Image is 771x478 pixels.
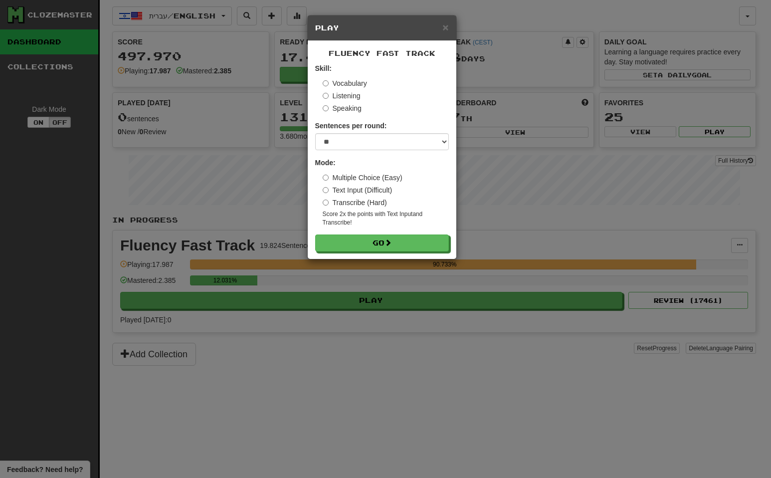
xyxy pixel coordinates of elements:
button: Close [442,22,448,32]
label: Transcribe (Hard) [323,198,387,208]
button: Go [315,235,449,251]
input: Transcribe (Hard) [323,200,329,206]
span: Fluency Fast Track [329,49,435,57]
h5: Play [315,23,449,33]
input: Text Input (Difficult) [323,187,329,193]
input: Speaking [323,105,329,111]
span: × [442,21,448,33]
strong: Skill: [315,64,332,72]
label: Sentences per round: [315,121,387,131]
label: Text Input (Difficult) [323,185,392,195]
label: Listening [323,91,361,101]
input: Vocabulary [323,80,329,86]
strong: Mode: [315,159,336,167]
label: Multiple Choice (Easy) [323,173,402,183]
small: Score 2x the points with Text Input and Transcribe ! [323,210,449,227]
label: Vocabulary [323,78,367,88]
label: Speaking [323,103,362,113]
input: Listening [323,93,329,99]
input: Multiple Choice (Easy) [323,175,329,181]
